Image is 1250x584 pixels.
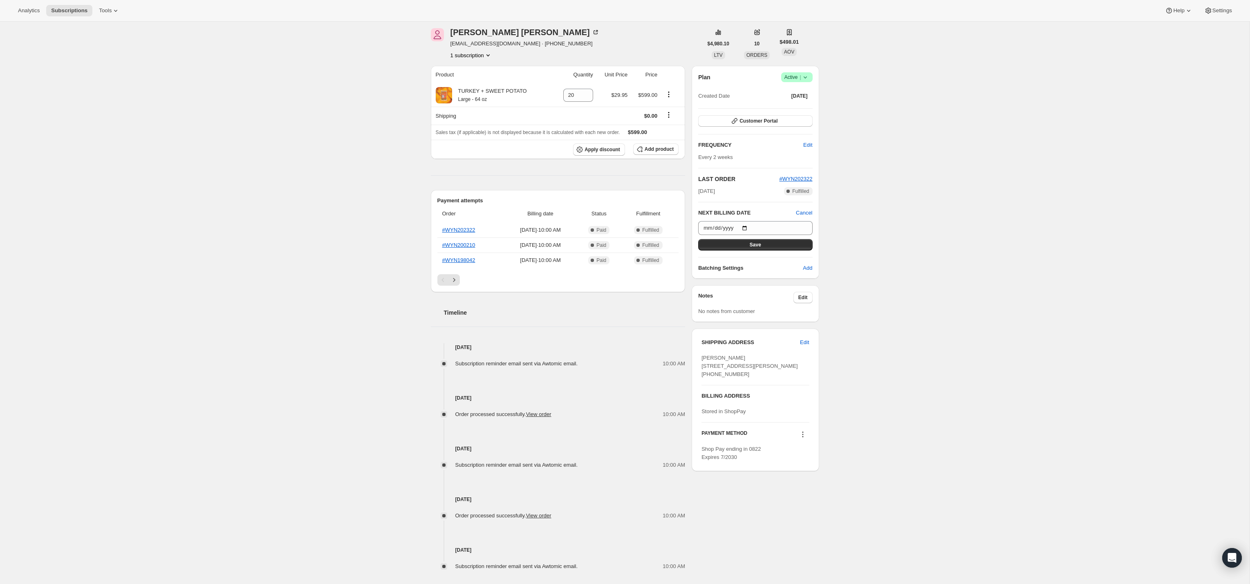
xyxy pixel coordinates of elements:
[596,257,606,264] span: Paid
[662,110,675,119] button: Shipping actions
[51,7,87,14] span: Subscriptions
[803,264,812,272] span: Add
[803,141,812,149] span: Edit
[442,242,475,248] a: #WYN200210
[784,49,794,55] span: AOV
[628,129,647,135] span: $599.00
[506,256,575,264] span: [DATE] · 10:00 AM
[792,188,809,195] span: Fulfilled
[623,210,674,218] span: Fulfillment
[703,38,734,49] button: $4,980.10
[663,461,685,469] span: 10:00 AM
[786,90,813,102] button: [DATE]
[431,66,553,84] th: Product
[99,7,112,14] span: Tools
[749,38,764,49] button: 10
[708,40,729,47] span: $4,980.10
[663,562,685,571] span: 10:00 AM
[798,139,817,152] button: Edit
[698,292,793,303] h3: Notes
[580,210,618,218] span: Status
[701,355,798,377] span: [PERSON_NAME] [STREET_ADDRESS][PERSON_NAME] [PHONE_NUMBER]
[663,410,685,418] span: 10:00 AM
[455,563,578,569] span: Subscription reminder email sent via Awtomic email.
[455,462,578,468] span: Subscription reminder email sent via Awtomic email.
[450,28,600,36] div: [PERSON_NAME] [PERSON_NAME]
[780,175,813,183] button: #WYN202322
[663,360,685,368] span: 10:00 AM
[448,274,460,286] button: Next
[796,209,812,217] button: Cancel
[701,408,746,414] span: Stored in ShopPay
[663,512,685,520] span: 10:00 AM
[800,338,809,347] span: Edit
[431,445,685,453] h4: [DATE]
[596,66,630,84] th: Unit Price
[596,227,606,233] span: Paid
[1212,7,1232,14] span: Settings
[642,242,659,248] span: Fulfilled
[698,308,755,314] span: No notes from customer
[1173,7,1184,14] span: Help
[526,411,551,417] a: View order
[436,87,452,103] img: product img
[791,93,808,99] span: [DATE]
[698,209,796,217] h2: NEXT BILLING DATE
[450,40,600,48] span: [EMAIL_ADDRESS][DOMAIN_NAME] · [PHONE_NUMBER]
[754,40,759,47] span: 10
[436,130,620,135] span: Sales tax (if applicable) is not displayed because it is calculated with each new order.
[698,141,803,149] h2: FREQUENCY
[612,92,628,98] span: $29.95
[452,87,527,103] div: TURKEY + SWEET POTATO
[698,239,812,251] button: Save
[633,143,679,155] button: Add product
[795,336,814,349] button: Edit
[450,51,492,59] button: Product actions
[431,495,685,503] h4: [DATE]
[638,92,657,98] span: $599.00
[798,262,817,275] button: Add
[642,227,659,233] span: Fulfilled
[437,197,679,205] h2: Payment attempts
[630,66,660,84] th: Price
[698,264,803,272] h6: Batching Settings
[573,143,625,156] button: Apply discount
[506,226,575,234] span: [DATE] · 10:00 AM
[780,38,799,46] span: $498.01
[18,7,40,14] span: Analytics
[800,74,801,81] span: |
[596,242,606,248] span: Paid
[701,446,761,460] span: Shop Pay ending in 0822 Expires 7/2030
[644,113,658,119] span: $0.00
[784,73,809,81] span: Active
[1222,548,1242,568] div: Open Intercom Messenger
[431,107,553,125] th: Shipping
[553,66,596,84] th: Quantity
[431,546,685,554] h4: [DATE]
[698,154,733,160] span: Every 2 weeks
[662,90,675,99] button: Product actions
[750,242,761,248] span: Save
[698,92,730,100] span: Created Date
[431,343,685,351] h4: [DATE]
[506,210,575,218] span: Billing date
[714,52,723,58] span: LTV
[455,360,578,367] span: Subscription reminder email sent via Awtomic email.
[455,411,551,417] span: Order processed successfully.
[431,394,685,402] h4: [DATE]
[642,257,659,264] span: Fulfilled
[780,176,813,182] a: #WYN202322
[431,28,444,41] span: Tiffany Berch
[739,118,777,124] span: Customer Portal
[645,146,674,152] span: Add product
[701,338,800,347] h3: SHIPPING ADDRESS
[701,392,809,400] h3: BILLING ADDRESS
[437,205,504,223] th: Order
[94,5,125,16] button: Tools
[698,115,812,127] button: Customer Portal
[1160,5,1197,16] button: Help
[798,294,808,301] span: Edit
[746,52,767,58] span: ORDERS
